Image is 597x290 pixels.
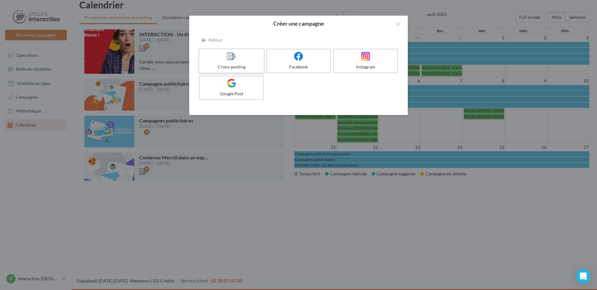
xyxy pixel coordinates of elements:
[202,91,261,97] div: Google Post
[269,64,328,70] div: Facebook
[199,21,398,26] h2: Créer une campagne
[576,269,591,284] div: Open Intercom Messenger
[202,64,261,70] div: Cross-posting
[336,64,395,70] div: Instagram
[199,36,225,44] button: Retour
